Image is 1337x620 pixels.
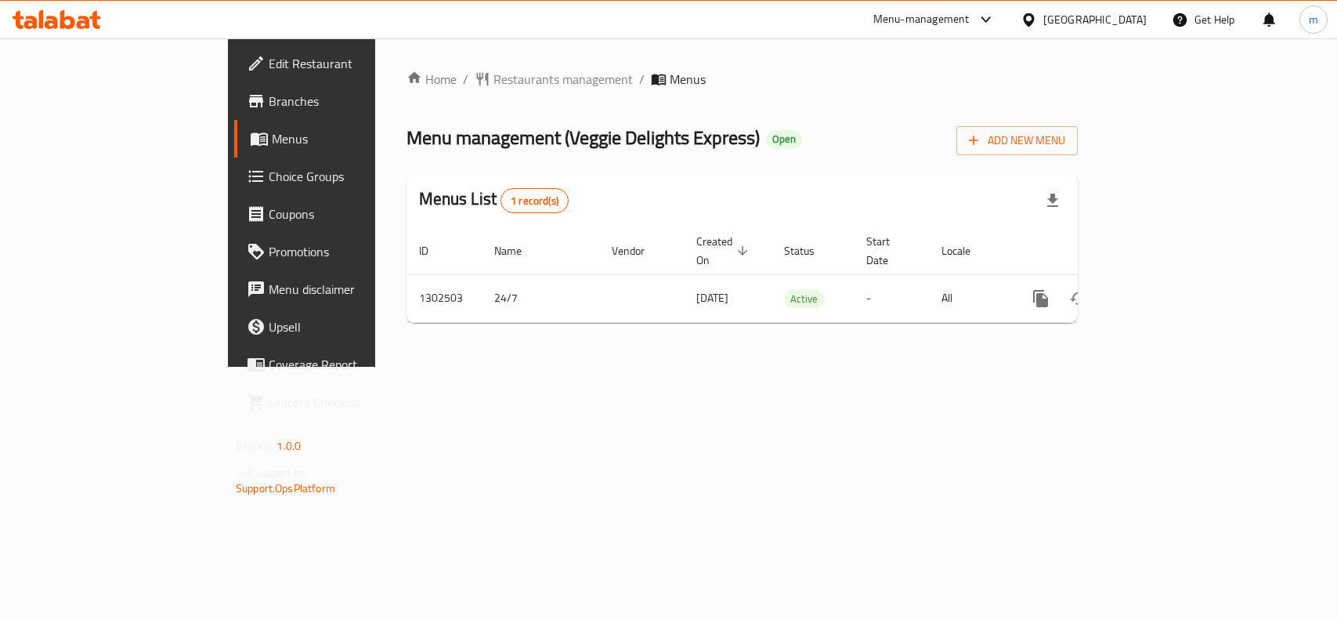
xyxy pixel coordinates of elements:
[866,232,910,270] span: Start Date
[236,478,335,499] a: Support.OpsPlatform
[969,131,1065,150] span: Add New Menu
[269,54,439,73] span: Edit Restaurant
[1010,227,1185,275] th: Actions
[696,232,753,270] span: Created On
[269,280,439,299] span: Menu disclaimer
[639,70,645,89] li: /
[269,317,439,336] span: Upsell
[269,167,439,186] span: Choice Groups
[1043,11,1147,28] div: [GEOGRAPHIC_DATA]
[500,188,569,213] div: Total records count
[234,158,451,195] a: Choice Groups
[407,70,1078,89] nav: breadcrumb
[475,70,633,89] a: Restaurants management
[234,383,451,421] a: Grocery Checklist
[784,241,835,260] span: Status
[766,132,802,146] span: Open
[419,241,449,260] span: ID
[269,205,439,223] span: Coupons
[784,290,824,308] span: Active
[234,120,451,158] a: Menus
[407,120,760,155] span: Menu management ( Veggie Delights Express )
[612,241,665,260] span: Vendor
[696,288,728,308] span: [DATE]
[234,346,451,383] a: Coverage Report
[1022,280,1060,317] button: more
[494,241,542,260] span: Name
[929,274,1010,322] td: All
[854,274,929,322] td: -
[276,436,301,456] span: 1.0.0
[784,289,824,308] div: Active
[269,92,439,111] span: Branches
[269,242,439,261] span: Promotions
[234,195,451,233] a: Coupons
[234,233,451,270] a: Promotions
[272,129,439,148] span: Menus
[766,130,802,149] div: Open
[234,308,451,346] a: Upsell
[419,187,569,213] h2: Menus List
[482,274,599,322] td: 24/7
[236,462,308,483] span: Get support on:
[941,241,991,260] span: Locale
[1309,11,1318,28] span: m
[493,70,633,89] span: Restaurants management
[1060,280,1097,317] button: Change Status
[269,355,439,374] span: Coverage Report
[956,126,1078,155] button: Add New Menu
[873,10,970,29] div: Menu-management
[234,82,451,120] a: Branches
[269,393,439,412] span: Grocery Checklist
[501,194,568,208] span: 1 record(s)
[463,70,468,89] li: /
[407,227,1185,323] table: enhanced table
[670,70,706,89] span: Menus
[236,436,274,456] span: Version:
[234,270,451,308] a: Menu disclaimer
[234,45,451,82] a: Edit Restaurant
